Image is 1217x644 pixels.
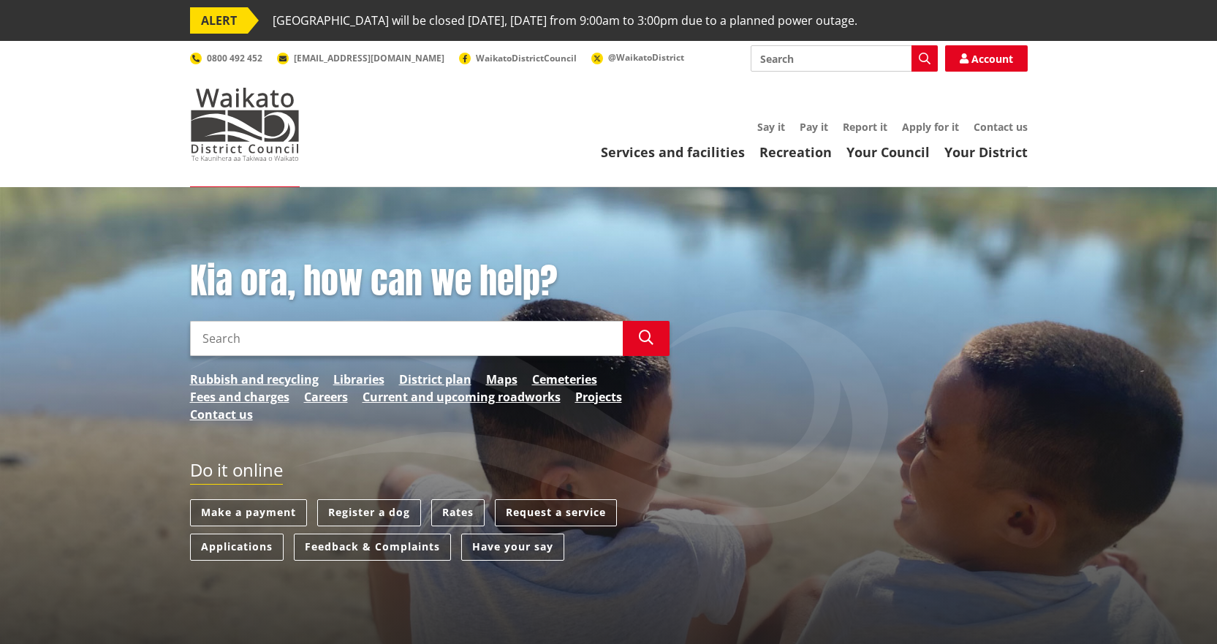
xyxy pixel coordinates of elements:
a: @WaikatoDistrict [591,51,684,64]
img: Waikato District Council - Te Kaunihera aa Takiwaa o Waikato [190,88,300,161]
a: Current and upcoming roadworks [363,388,561,406]
a: Libraries [333,371,384,388]
a: [EMAIL_ADDRESS][DOMAIN_NAME] [277,52,444,64]
a: Projects [575,388,622,406]
h2: Do it online [190,460,283,485]
a: Say it [757,120,785,134]
a: Services and facilities [601,143,745,161]
span: ALERT [190,7,248,34]
a: Your District [944,143,1028,161]
a: Cemeteries [532,371,597,388]
a: Rates [431,499,485,526]
a: Make a payment [190,499,307,526]
span: 0800 492 452 [207,52,262,64]
a: Have your say [461,534,564,561]
a: Pay it [800,120,828,134]
span: @WaikatoDistrict [608,51,684,64]
a: Contact us [974,120,1028,134]
a: Your Council [846,143,930,161]
a: Register a dog [317,499,421,526]
a: Contact us [190,406,253,423]
a: WaikatoDistrictCouncil [459,52,577,64]
a: Account [945,45,1028,72]
a: District plan [399,371,471,388]
input: Search input [190,321,623,356]
a: Careers [304,388,348,406]
input: Search input [751,45,938,72]
a: Applications [190,534,284,561]
a: Maps [486,371,517,388]
a: 0800 492 452 [190,52,262,64]
span: [GEOGRAPHIC_DATA] will be closed [DATE], [DATE] from 9:00am to 3:00pm due to a planned power outage. [273,7,857,34]
a: Recreation [759,143,832,161]
a: Apply for it [902,120,959,134]
a: Fees and charges [190,388,289,406]
a: Request a service [495,499,617,526]
h1: Kia ora, how can we help? [190,260,670,303]
a: Rubbish and recycling [190,371,319,388]
a: Report it [843,120,887,134]
span: [EMAIL_ADDRESS][DOMAIN_NAME] [294,52,444,64]
a: Feedback & Complaints [294,534,451,561]
span: WaikatoDistrictCouncil [476,52,577,64]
